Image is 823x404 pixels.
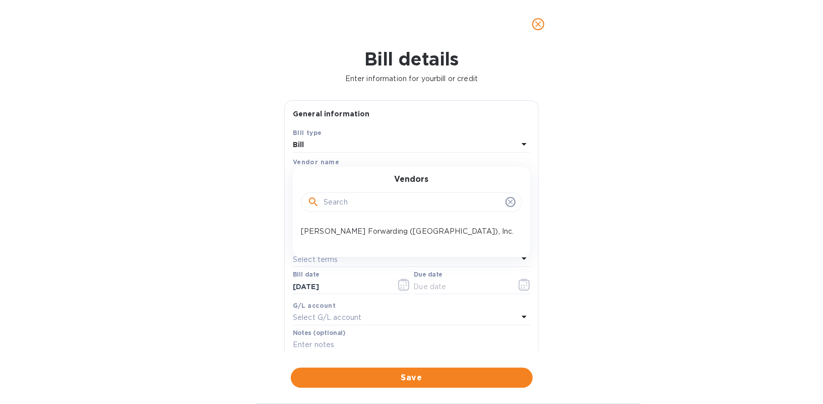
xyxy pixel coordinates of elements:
[299,372,525,384] span: Save
[293,272,320,278] label: Bill date
[293,302,336,309] b: G/L account
[414,279,509,294] input: Due date
[293,330,346,336] label: Notes (optional)
[293,279,388,294] input: Select date
[8,74,815,84] p: Enter information for your bill or credit
[526,12,550,36] button: close
[293,158,339,166] b: Vendor name
[293,338,530,353] input: Enter notes
[291,368,533,388] button: Save
[293,141,304,149] b: Bill
[293,110,370,118] b: General information
[293,312,361,323] p: Select G/L account
[293,254,338,265] p: Select terms
[301,226,514,237] p: [PERSON_NAME] Forwarding ([GEOGRAPHIC_DATA]), Inc.
[324,195,501,210] input: Search
[293,129,322,137] b: Bill type
[414,272,442,278] label: Due date
[395,175,429,184] h3: Vendors
[8,48,815,70] h1: Bill details
[293,169,363,179] p: Select vendor name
